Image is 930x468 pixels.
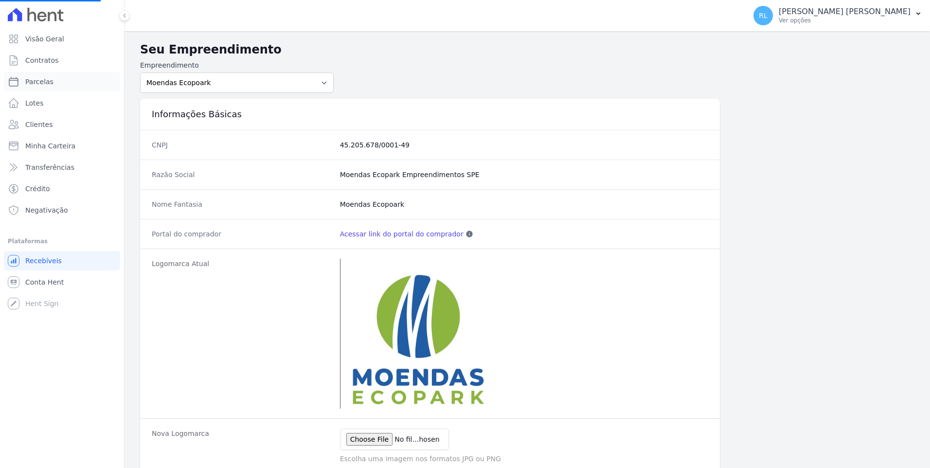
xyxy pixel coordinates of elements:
[4,72,120,91] a: Parcelas
[152,170,332,180] dt: Razão Social
[25,205,68,215] span: Negativação
[779,7,911,17] p: [PERSON_NAME] [PERSON_NAME]
[4,200,120,220] a: Negativação
[25,277,64,287] span: Conta Hent
[25,55,58,65] span: Contratos
[4,51,120,70] a: Contratos
[340,199,708,209] dd: Moendas Ecopoark
[140,60,334,71] label: Empreendimento
[152,108,708,120] h3: Informações Básicas
[8,235,116,247] div: Plataformas
[340,229,464,239] a: Acessar link do portal do comprador
[25,141,75,151] span: Minha Carteira
[4,115,120,134] a: Clientes
[4,272,120,292] a: Conta Hent
[152,140,332,150] dt: CNPJ
[4,136,120,156] a: Minha Carteira
[4,93,120,113] a: Lotes
[25,120,53,129] span: Clientes
[4,251,120,270] a: Recebíveis
[152,199,332,209] dt: Nome Fantasia
[25,98,44,108] span: Lotes
[759,12,768,19] span: RL
[25,77,54,87] span: Parcelas
[140,41,914,58] h2: Seu Empreendimento
[4,158,120,177] a: Transferências
[4,29,120,49] a: Visão Geral
[152,259,332,409] dt: Logomarca Atual
[340,140,708,150] dd: 45.205.678/0001-49
[340,454,708,464] p: Escolha uma imagem nos formatos JPG ou PNG
[152,229,332,239] dt: Portal do comprador
[340,170,708,180] dd: Moendas Ecopark Empreendimentos SPE
[340,259,496,409] img: logo.jpg
[25,256,62,266] span: Recebíveis
[4,179,120,198] a: Crédito
[25,184,50,194] span: Crédito
[779,17,911,24] p: Ver opções
[25,162,74,172] span: Transferências
[25,34,64,44] span: Visão Geral
[746,2,930,29] button: RL [PERSON_NAME] [PERSON_NAME] Ver opções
